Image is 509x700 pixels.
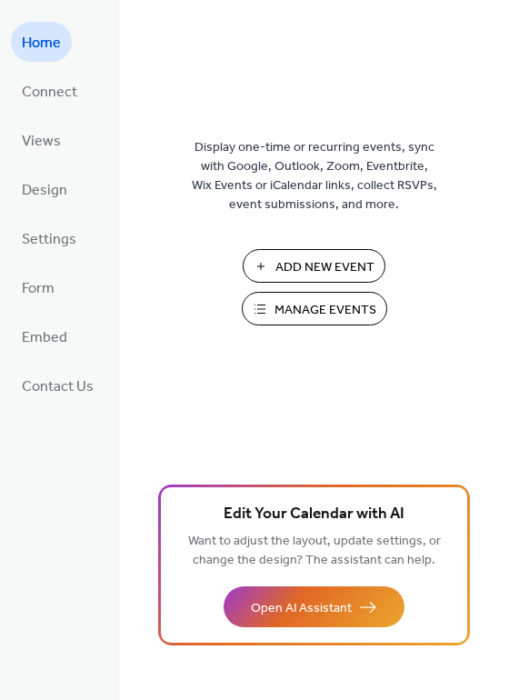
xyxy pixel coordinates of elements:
span: Manage Events [274,301,376,320]
span: Home [22,29,61,58]
a: Connect [11,71,88,111]
a: Design [11,169,78,209]
span: Embed [22,324,67,353]
span: Connect [22,78,77,107]
span: Contact Us [22,373,94,402]
span: Settings [22,225,76,255]
span: Add New Event [275,258,374,277]
button: Open AI Assistant [224,586,404,627]
span: Views [22,127,61,156]
a: Form [11,267,65,307]
span: Want to adjust the layout, update settings, or change the design? The assistant can help. [188,529,441,573]
a: Views [11,120,72,160]
button: Manage Events [242,292,387,325]
span: Design [22,176,67,205]
span: Edit Your Calendar with AI [224,502,404,527]
button: Add New Event [243,249,385,283]
a: Settings [11,218,87,258]
a: Home [11,22,72,62]
span: Form [22,275,55,304]
a: Contact Us [11,365,105,405]
span: Open AI Assistant [251,599,352,618]
span: Display one-time or recurring events, sync with Google, Outlook, Zoom, Eventbrite, Wix Events or ... [192,138,437,215]
a: Embed [11,316,78,356]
